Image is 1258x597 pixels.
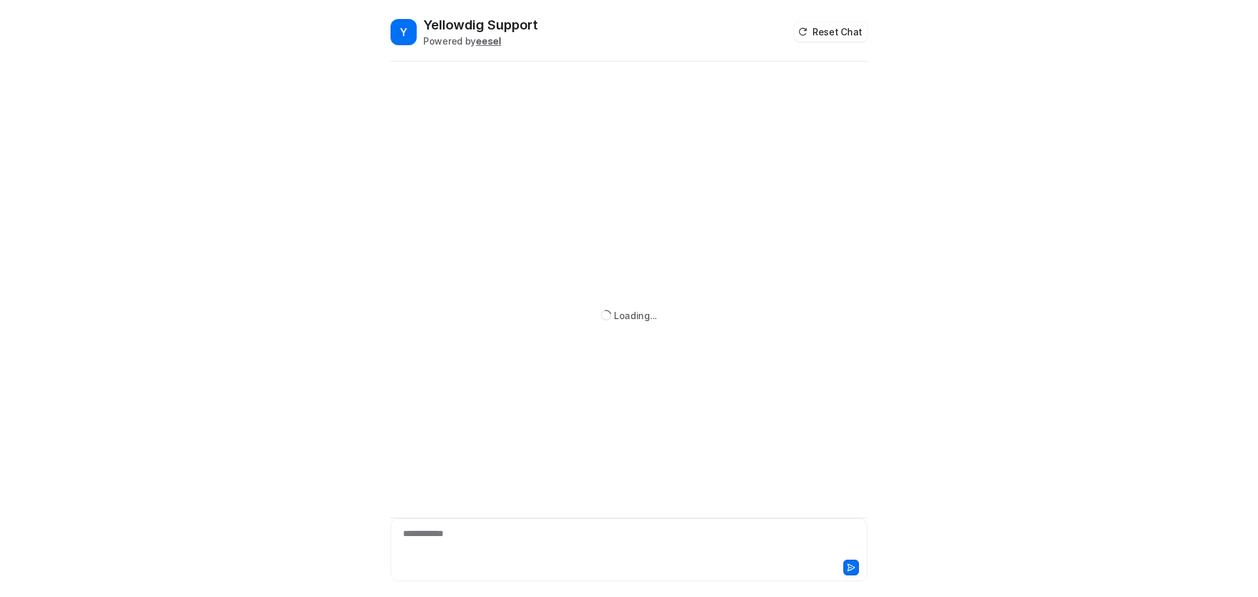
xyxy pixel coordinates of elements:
[391,19,417,45] span: Y
[423,16,538,34] h2: Yellowdig Support
[794,22,867,41] button: Reset Chat
[476,35,501,47] b: eesel
[423,34,538,48] div: Powered by
[614,309,657,322] div: Loading...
